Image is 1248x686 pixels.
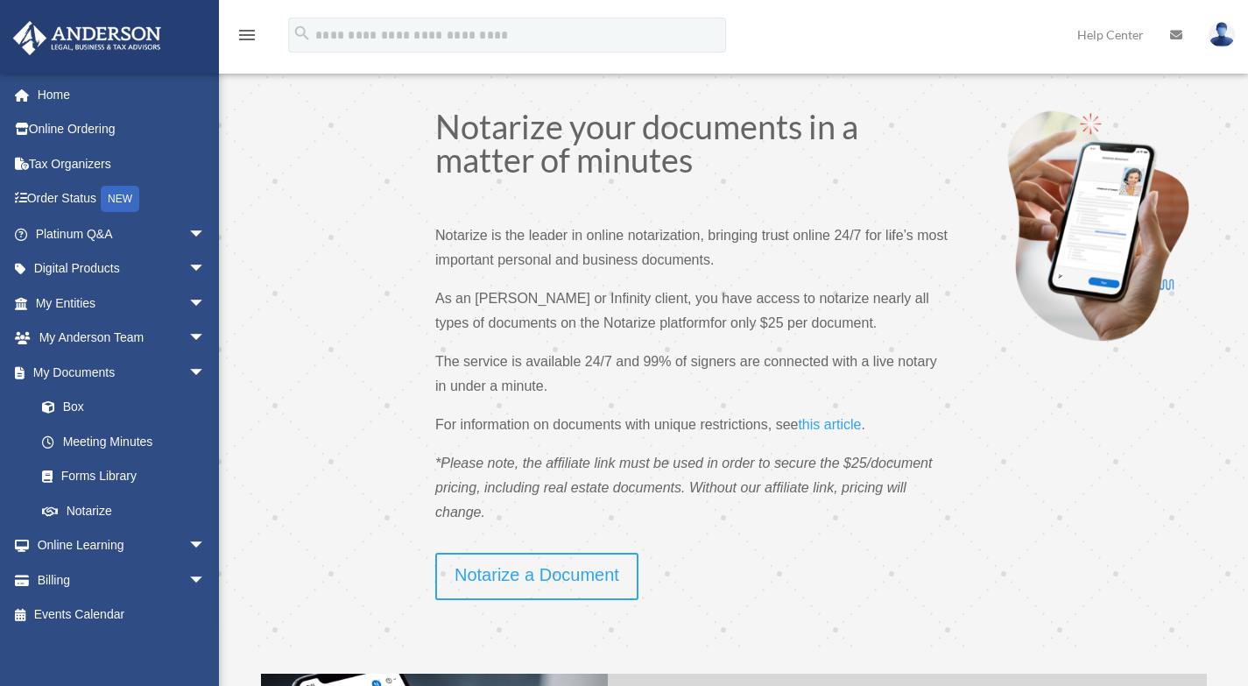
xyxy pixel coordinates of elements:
[12,146,232,181] a: Tax Organizers
[12,321,232,356] a: My Anderson Teamarrow_drop_down
[710,315,877,330] span: for only $25 per document.
[188,216,223,252] span: arrow_drop_down
[12,77,232,112] a: Home
[798,417,861,432] span: this article
[435,553,638,600] a: Notarize a Document
[188,251,223,287] span: arrow_drop_down
[435,291,929,330] span: As an [PERSON_NAME] or Infinity client, you have access to notarize nearly all types of documents...
[12,112,232,147] a: Online Ordering
[12,286,232,321] a: My Entitiesarrow_drop_down
[188,286,223,322] span: arrow_drop_down
[25,424,232,459] a: Meeting Minutes
[12,528,232,563] a: Online Learningarrow_drop_down
[12,216,232,251] a: Platinum Q&Aarrow_drop_down
[25,459,232,494] a: Forms Library
[435,417,798,432] span: For information on documents with unique restrictions, see
[8,21,166,55] img: Anderson Advisors Platinum Portal
[861,417,864,432] span: .
[1209,22,1235,47] img: User Pic
[25,493,223,528] a: Notarize
[293,24,312,43] i: search
[188,321,223,357] span: arrow_drop_down
[101,186,139,212] div: NEW
[12,562,232,598] a: Billingarrow_drop_down
[1002,110,1195,343] img: Notarize-hero
[798,417,861,441] a: this article
[435,110,951,185] h1: Notarize your documents in a matter of minutes
[435,228,948,267] span: Notarize is the leader in online notarization, bringing trust online 24/7 for life’s most importa...
[188,562,223,598] span: arrow_drop_down
[435,354,937,393] span: The service is available 24/7 and 99% of signers are connected with a live notary in under a minute.
[12,355,232,390] a: My Documentsarrow_drop_down
[12,598,232,633] a: Events Calendar
[12,251,232,286] a: Digital Productsarrow_drop_down
[236,25,257,46] i: menu
[12,181,232,217] a: Order StatusNEW
[188,528,223,564] span: arrow_drop_down
[435,456,932,520] span: *Please note, the affiliate link must be used in order to secure the $25/document pricing, includ...
[188,355,223,391] span: arrow_drop_down
[25,390,232,425] a: Box
[236,31,257,46] a: menu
